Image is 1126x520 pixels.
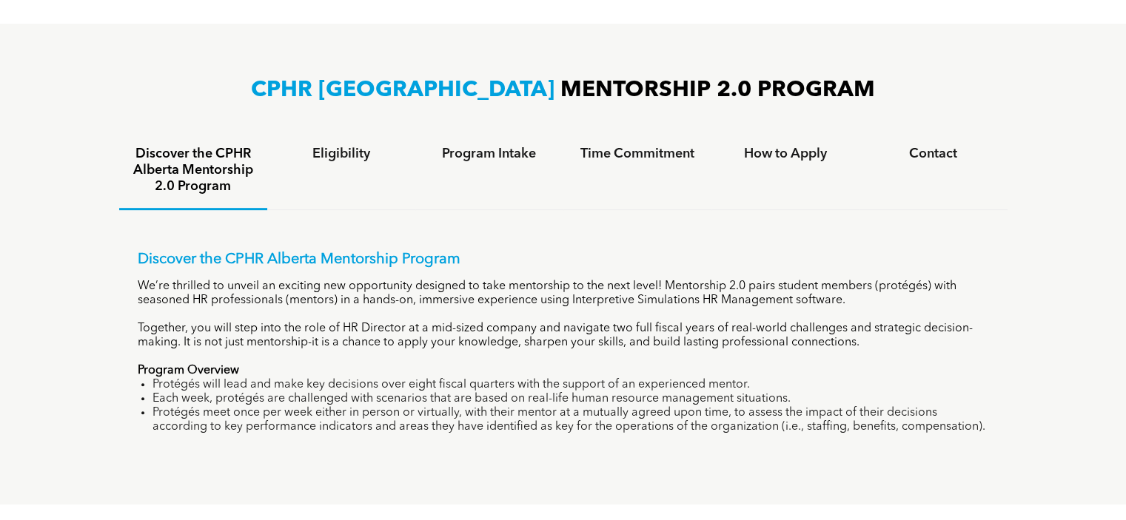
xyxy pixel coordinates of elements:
h4: Program Intake [429,146,550,162]
h4: How to Apply [725,146,846,162]
span: CPHR [GEOGRAPHIC_DATA] [251,79,554,101]
h4: Discover the CPHR Alberta Mentorship 2.0 Program [133,146,254,195]
li: Protégés will lead and make key decisions over eight fiscal quarters with the support of an exper... [153,378,989,392]
p: Discover the CPHR Alberta Mentorship Program [138,251,989,269]
p: Together, you will step into the role of HR Director at a mid-sized company and navigate two full... [138,322,989,350]
strong: Program Overview [138,365,239,377]
h4: Eligibility [281,146,402,162]
p: We’re thrilled to unveil an exciting new opportunity designed to take mentorship to the next leve... [138,280,989,308]
h4: Time Commitment [577,146,698,162]
li: Protégés meet once per week either in person or virtually, with their mentor at a mutually agreed... [153,406,989,434]
li: Each week, protégés are challenged with scenarios that are based on real-life human resource mana... [153,392,989,406]
span: MENTORSHIP 2.0 PROGRAM [560,79,875,101]
h4: Contact [873,146,994,162]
